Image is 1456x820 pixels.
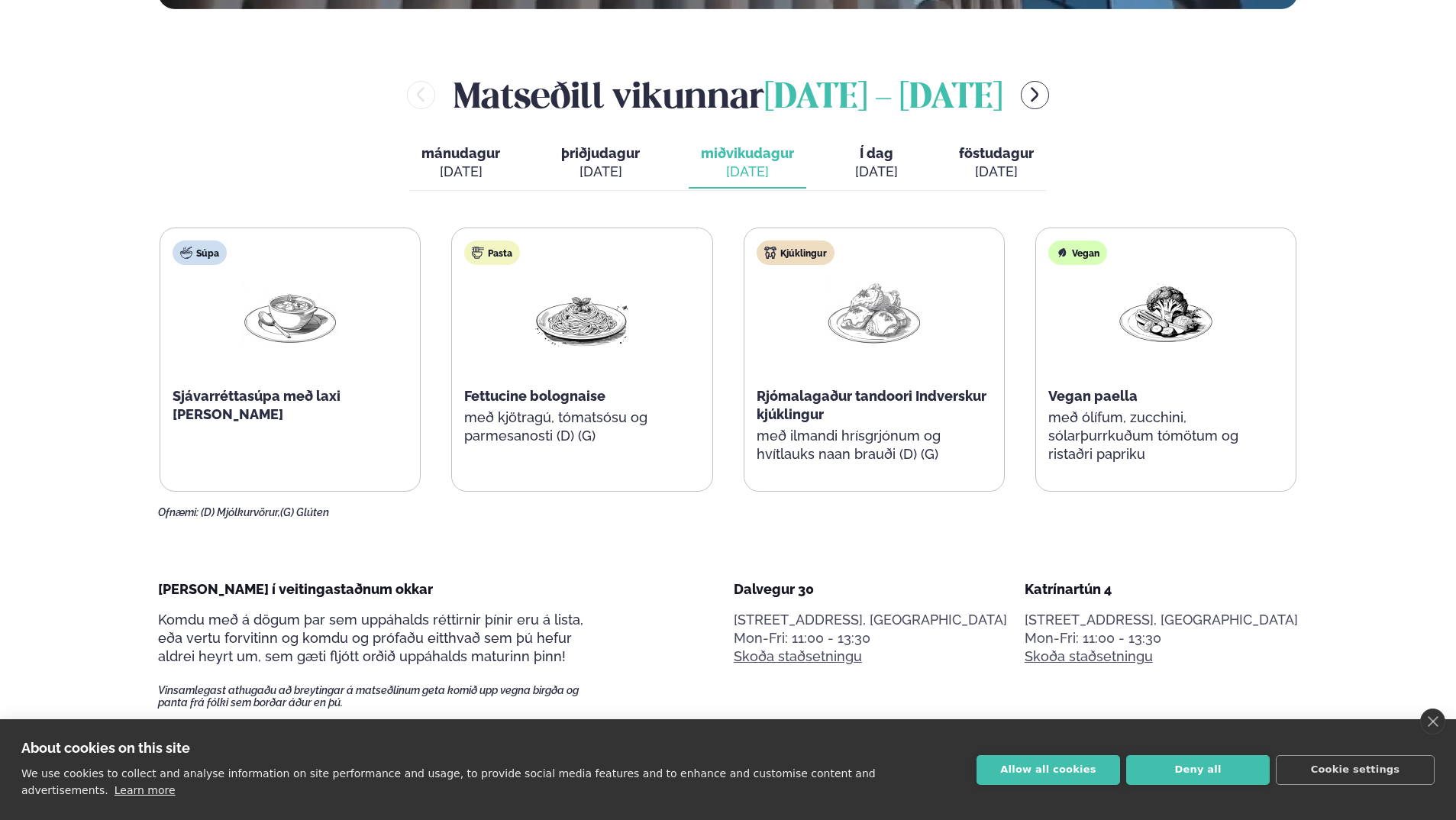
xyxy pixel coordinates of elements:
[21,740,190,756] strong: About cookies on this site
[1048,388,1138,404] span: Vegan paella
[701,163,794,181] div: [DATE]
[1420,709,1445,734] a: close
[201,506,280,518] span: (D) Mjólkurvörur,
[280,506,329,518] span: (G) Glúten
[158,612,583,664] span: Komdu með á dögum þar sem uppáhalds réttirnir þínir eru á lista, eða vertu forvitinn og komdu og ...
[454,70,1002,120] h2: Matseðill vikunnar
[855,144,898,163] span: Í dag
[1025,580,1298,599] div: Katrínartún 4
[734,629,1007,647] div: Mon-Fri: 11:00 - 13:30
[734,647,862,666] a: Skoða staðsetningu
[757,241,835,265] div: Kjúklingur
[158,684,605,709] span: Vinsamlegast athugaðu að breytingar á matseðlinum geta komið upp vegna birgða og panta frá fólki ...
[959,145,1034,161] span: föstudagur
[1021,81,1049,109] button: menu-btn-right
[561,145,640,161] span: þriðjudagur
[241,277,339,348] img: Soup.png
[472,247,484,259] img: pasta.svg
[1025,647,1153,666] a: Skoða staðsetningu
[855,163,898,181] div: [DATE]
[1048,241,1107,265] div: Vegan
[734,580,1007,599] div: Dalvegur 30
[464,241,520,265] div: Pasta
[21,767,876,796] p: We use cookies to collect and analyse information on site performance and usage, to provide socia...
[549,138,652,189] button: þriðjudagur [DATE]
[115,784,176,796] a: Learn more
[1025,629,1298,647] div: Mon-Fri: 11:00 - 13:30
[407,81,435,109] button: menu-btn-left
[1056,247,1068,259] img: Vegan.svg
[464,408,699,445] p: með kjötragú, tómatsósu og parmesanosti (D) (G)
[764,247,776,259] img: chicken.svg
[173,388,341,422] span: Sjávarréttasúpa með laxi [PERSON_NAME]
[421,145,500,161] span: mánudagur
[947,138,1046,189] button: föstudagur [DATE]
[180,247,192,259] img: soup.svg
[1276,755,1435,785] button: Cookie settings
[764,82,1002,115] span: [DATE] - [DATE]
[757,388,986,422] span: Rjómalagaður tandoori Indverskur kjúklingur
[421,163,500,181] div: [DATE]
[1117,277,1215,348] img: Vegan.png
[533,277,631,348] img: Spagetti.png
[977,755,1120,785] button: Allow all cookies
[1048,408,1283,463] p: með ólífum, zucchini, sólarþurrkuðum tómötum og ristaðri papriku
[173,241,227,265] div: Súpa
[959,163,1034,181] div: [DATE]
[843,138,910,189] button: Í dag [DATE]
[158,506,199,518] span: Ofnæmi:
[757,427,992,463] p: með ilmandi hrísgrjónum og hvítlauks naan brauði (D) (G)
[734,611,1007,629] p: [STREET_ADDRESS], [GEOGRAPHIC_DATA]
[409,138,512,189] button: mánudagur [DATE]
[158,581,433,597] span: [PERSON_NAME] í veitingastaðnum okkar
[464,388,605,404] span: Fettucine bolognaise
[825,277,923,348] img: Chicken-thighs.png
[689,138,806,189] button: miðvikudagur [DATE]
[701,145,794,161] span: miðvikudagur
[1126,755,1270,785] button: Deny all
[561,163,640,181] div: [DATE]
[1025,611,1298,629] p: [STREET_ADDRESS], [GEOGRAPHIC_DATA]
